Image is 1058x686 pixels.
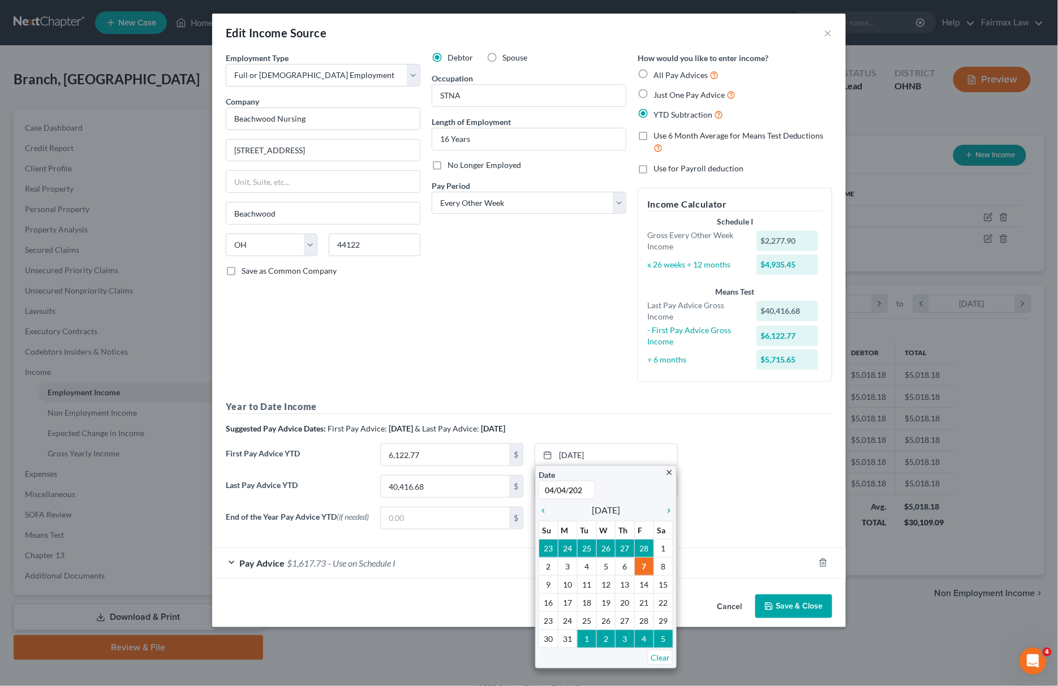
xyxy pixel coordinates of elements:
span: (if needed) [337,512,369,521]
div: - First Pay Advice Gross Income [642,325,751,347]
div: $2,277.90 [756,231,819,251]
div: $ [509,476,523,497]
td: 26 [596,540,616,558]
span: All Pay Advices [653,70,708,80]
label: Date [539,469,555,481]
div: $ [509,507,523,529]
span: Debtor [448,53,473,62]
label: How would you like to enter income? [638,52,768,64]
td: 5 [596,558,616,576]
h5: Income Calculator [647,197,823,212]
div: x 26 weeks ÷ 12 months [642,259,751,270]
td: 1 [654,540,673,558]
td: 23 [539,540,558,558]
div: $5,715.65 [756,350,819,370]
span: Company [226,97,259,106]
strong: [DATE] [389,424,413,433]
span: - Use on Schedule I [328,558,395,568]
button: Save & Close [755,594,832,618]
span: Pay Period [432,181,470,191]
td: 28 [635,612,654,630]
td: 29 [654,612,673,630]
td: 1 [577,630,596,648]
span: Employment Type [226,53,289,63]
strong: Suggested Pay Advice Dates: [226,424,326,433]
td: 2 [539,558,558,576]
span: [DATE] [592,503,620,517]
span: Pay Advice [239,558,285,568]
th: W [596,521,616,540]
a: Clear [648,650,673,665]
label: Length of Employment [432,116,511,128]
button: × [824,26,832,40]
input: ex: 2 years [432,128,626,150]
input: 1/1/2013 [539,481,595,499]
td: 26 [596,612,616,630]
button: Cancel [708,596,751,618]
td: 17 [558,594,577,612]
input: 0.00 [381,476,509,497]
td: 5 [654,630,673,648]
a: chevron_right [659,503,673,517]
div: Last Pay Advice Gross Income [642,300,751,322]
h5: Year to Date Income [226,400,832,414]
input: Enter address... [226,140,420,161]
td: 11 [577,576,596,594]
input: Enter zip... [329,234,420,256]
td: 30 [539,630,558,648]
td: 8 [654,558,673,576]
th: Sa [654,521,673,540]
td: 3 [616,630,635,648]
i: close [665,468,673,477]
i: chevron_right [659,506,673,515]
th: M [558,521,577,540]
a: [DATE] [535,444,677,465]
i: chevron_left [539,506,553,515]
label: End of the Year Pay Advice YTD [220,507,375,538]
td: 18 [577,594,596,612]
td: 12 [596,576,616,594]
input: 0.00 [381,444,509,465]
span: YTD Subtraction [653,110,712,119]
span: First Pay Advice: [328,424,387,433]
a: close [665,465,673,478]
input: -- [432,85,626,106]
div: $ [509,444,523,465]
td: 13 [616,576,635,594]
td: 20 [616,594,635,612]
span: & Last Pay Advice: [415,424,479,433]
span: Spouse [502,53,527,62]
td: 6 [616,558,635,576]
td: 15 [654,576,673,594]
div: ÷ 6 months [642,354,751,365]
td: 31 [558,630,577,648]
th: F [635,521,654,540]
th: Th [616,521,635,540]
td: 23 [539,612,558,630]
td: 21 [635,594,654,612]
label: First Pay Advice YTD [220,443,375,475]
input: Enter city... [226,202,420,224]
span: No Longer Employed [448,160,521,170]
td: 9 [539,576,558,594]
label: Occupation [432,72,473,84]
span: Use for Payroll deduction [653,163,743,173]
td: 7 [635,558,654,576]
iframe: Intercom live chat [1020,648,1047,675]
td: 28 [635,540,654,558]
td: 25 [577,612,596,630]
div: Means Test [647,286,823,297]
th: Tu [577,521,596,540]
td: 2 [596,630,616,648]
label: Last Pay Advice YTD [220,475,375,507]
td: 25 [577,540,596,558]
input: Search company by name... [226,107,420,130]
span: Just One Pay Advice [653,90,725,100]
td: 19 [596,594,616,612]
div: Schedule I [647,216,823,227]
div: Gross Every Other Week Income [642,230,751,252]
span: Save as Common Company [242,266,337,275]
span: $1,617.73 [287,558,326,568]
td: 27 [616,540,635,558]
td: 4 [577,558,596,576]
